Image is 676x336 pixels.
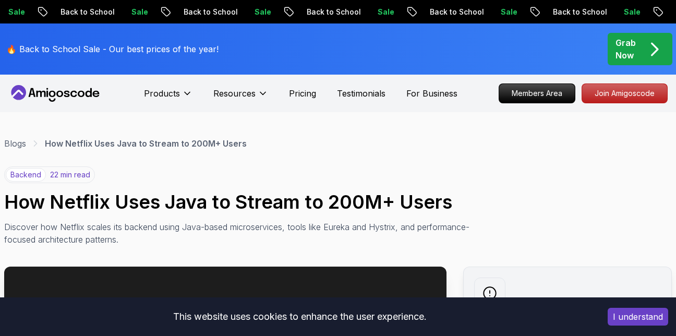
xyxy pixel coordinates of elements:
[615,37,636,62] p: Grab Now
[203,7,236,17] p: Sale
[378,7,449,17] p: Back to School
[8,305,592,328] div: This website uses cookies to enhance the user experience.
[213,87,256,100] p: Resources
[6,168,46,182] p: backend
[4,191,672,212] h1: How Netflix Uses Java to Stream to 200M+ Users
[213,87,268,108] button: Resources
[6,43,219,55] p: 🔥 Back to School Sale - Our best prices of the year!
[45,137,247,150] p: How Netflix Uses Java to Stream to 200M+ Users
[499,84,575,103] p: Members Area
[501,7,572,17] p: Back to School
[132,7,203,17] p: Back to School
[144,87,180,100] p: Products
[289,87,316,100] a: Pricing
[406,87,457,100] a: For Business
[582,84,667,103] p: Join Amigoscode
[80,7,113,17] p: Sale
[608,308,668,326] button: Accept cookies
[4,221,472,246] p: Discover how Netflix scales its backend using Java-based microservices, tools like Eureka and Hys...
[50,170,90,180] p: 22 min read
[449,7,482,17] p: Sale
[326,7,359,17] p: Sale
[9,7,80,17] p: Back to School
[572,7,606,17] p: Sale
[499,83,575,103] a: Members Area
[4,137,26,150] a: Blogs
[337,87,385,100] a: Testimonials
[582,83,668,103] a: Join Amigoscode
[255,7,326,17] p: Back to School
[144,87,192,108] button: Products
